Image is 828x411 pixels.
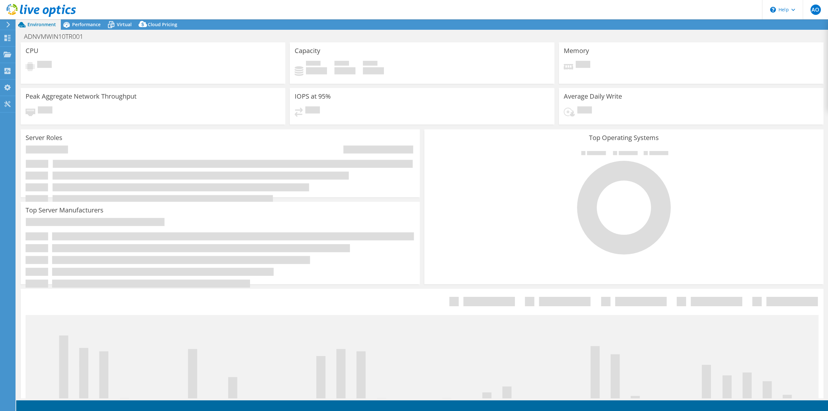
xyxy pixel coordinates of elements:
[811,5,821,15] span: AO
[363,67,384,74] h4: 0 GiB
[564,47,589,54] h3: Memory
[295,47,320,54] h3: Capacity
[295,93,331,100] h3: IOPS at 95%
[72,21,101,27] span: Performance
[305,106,320,115] span: Pending
[37,61,52,70] span: Pending
[117,21,132,27] span: Virtual
[334,61,349,67] span: Free
[429,134,819,141] h3: Top Operating Systems
[26,93,136,100] h3: Peak Aggregate Network Throughput
[38,106,52,115] span: Pending
[21,33,93,40] h1: ADNVMWIN10TR001
[306,67,327,74] h4: 0 GiB
[334,67,355,74] h4: 0 GiB
[26,47,38,54] h3: CPU
[577,106,592,115] span: Pending
[770,7,776,13] svg: \n
[148,21,177,27] span: Cloud Pricing
[26,207,103,214] h3: Top Server Manufacturers
[27,21,56,27] span: Environment
[564,93,622,100] h3: Average Daily Write
[576,61,590,70] span: Pending
[26,134,62,141] h3: Server Roles
[306,61,321,67] span: Used
[363,61,377,67] span: Total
